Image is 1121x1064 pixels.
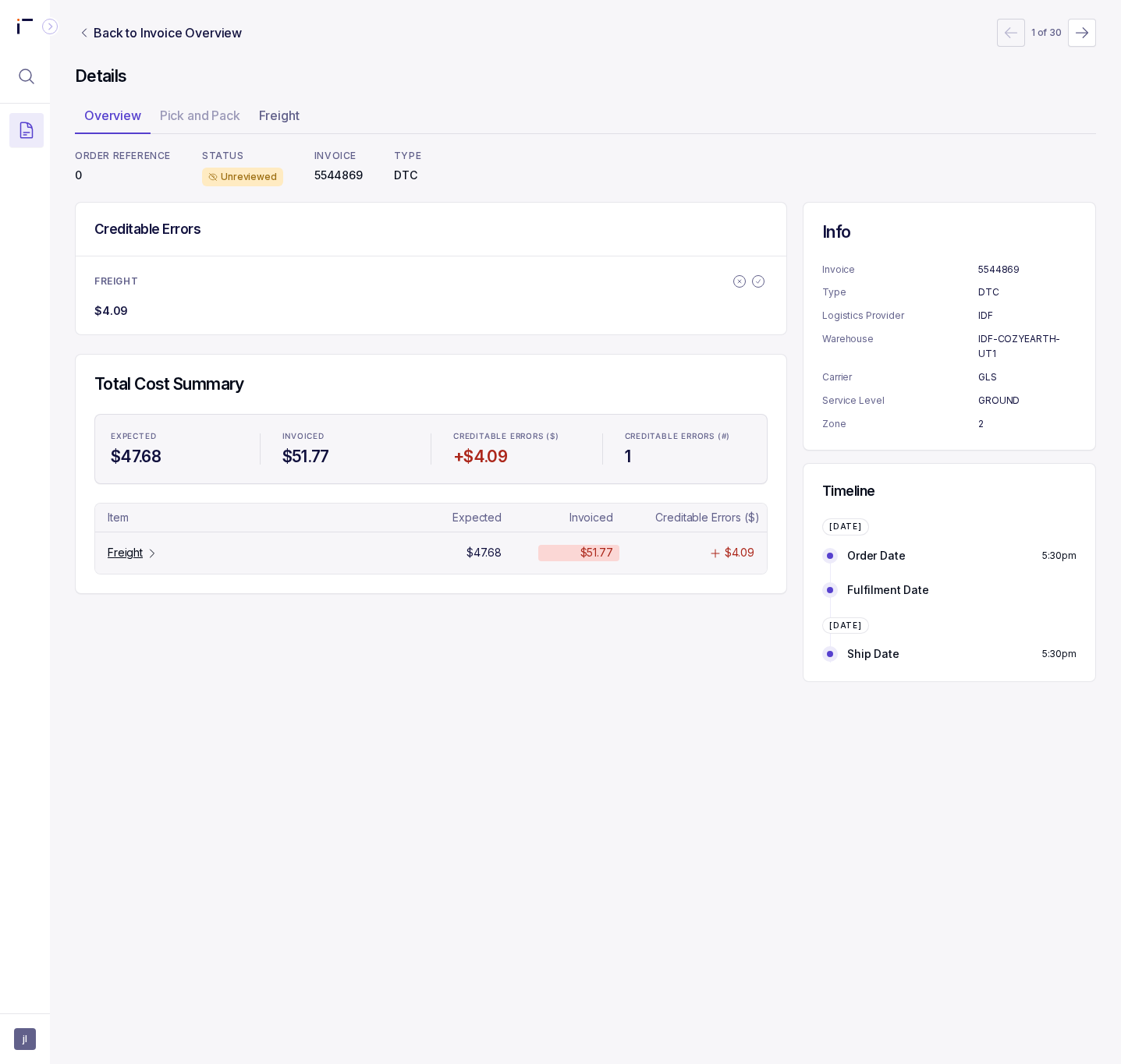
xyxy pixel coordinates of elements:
td: Table Cell-link 0 [101,545,405,560]
div: Unreviewed [202,168,283,186]
p: Ship Date [847,646,899,662]
button: Next Page [1068,19,1096,47]
td: Table Cell-text 0 [101,510,405,525]
li: Statistic CREDITABLE ERRORS ($) [444,421,590,477]
p: $51.77 [580,545,613,560]
p: CREDITABLE ERRORS (#) [625,432,731,441]
p: Invoiced [569,510,613,525]
p: 5544869 [314,168,363,183]
p: Overview [84,106,141,125]
h4: $51.77 [282,446,410,468]
p: STATUS [202,150,283,162]
p: 5:30pm [1042,548,1077,564]
button: Menu Icon Button DocumentTextIcon [9,113,44,147]
p: Service Level [822,393,978,408]
p: Creditable Errors ($) [655,510,759,525]
p: DTC [394,168,421,183]
p: Warehouse [822,331,978,362]
p: TYPE [394,150,421,162]
p: Logistics Provider [822,308,978,323]
p: Expected [452,510,502,525]
p: Back to Invoice Overview [94,23,242,42]
p: GROUND [978,393,1077,408]
p: Carrier [822,369,978,385]
li: Tab Freight [250,103,309,134]
p: Freight [259,106,300,125]
td: Table Cell-text 1 [414,510,532,525]
ul: Tab Group [75,103,1096,134]
h4: $47.68 [111,446,238,468]
p: FREIGHT [94,275,138,288]
p: EXPECTED [111,432,156,441]
td: Table Cell-text 3 [649,510,761,525]
li: Statistic CREDITABLE ERRORS (#) [615,421,761,477]
p: INVOICE [314,150,363,162]
h4: +$4.09 [453,446,580,468]
h5: Timeline [822,483,1077,500]
p: [DATE] [829,621,862,631]
p: ORDER REFERENCE [75,150,171,162]
ul: Information Summary [822,262,1077,432]
h4: Details [75,65,1096,87]
p: Type [822,285,978,300]
p: 0 [75,168,171,183]
p: Invoice [822,262,978,277]
p: GLS [978,369,1077,385]
p: Freight [108,545,143,560]
p: IDF [978,308,1077,323]
p: INVOICED [282,432,325,441]
p: 1 of 30 [1031,25,1062,41]
td: Table Cell-text 2 [532,510,650,525]
ul: Statistic Highlights [94,414,768,484]
h4: Info [822,221,1077,243]
p: [DATE] [829,522,862,532]
p: Zone [822,416,978,432]
p: 2 [978,416,1077,432]
td: Table Cell-text 1 [414,545,532,560]
h4: 1 [625,446,752,468]
h5: Creditable Errors [94,221,200,238]
p: Order Date [847,548,906,564]
td: Table Cell-text 2 [532,545,650,560]
p: $4.09 [725,545,754,560]
p: $4.09 [94,303,128,319]
p: DTC [978,285,1077,300]
div: Collapse Icon [41,17,59,36]
p: IDF-COZYEARTH-UT1 [978,331,1077,362]
p: 5544869 [978,262,1077,277]
button: Menu Icon Button MagnifyingGlassIcon [9,59,44,94]
p: Fulfilment Date [847,582,929,598]
a: Link Back to Invoice Overview [75,23,245,42]
li: Statistic INVOICED [273,421,419,477]
p: CREDITABLE ERRORS ($) [453,432,559,441]
h4: Total Cost Summary [94,373,768,395]
button: User initials [14,1028,36,1050]
p: $47.68 [466,545,502,560]
p: Item [108,510,128,525]
p: 5:30pm [1042,646,1077,662]
li: Statistic EXPECTED [101,421,247,477]
li: Tab Overview [75,103,151,134]
td: Table Cell-text 3 [649,545,761,560]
